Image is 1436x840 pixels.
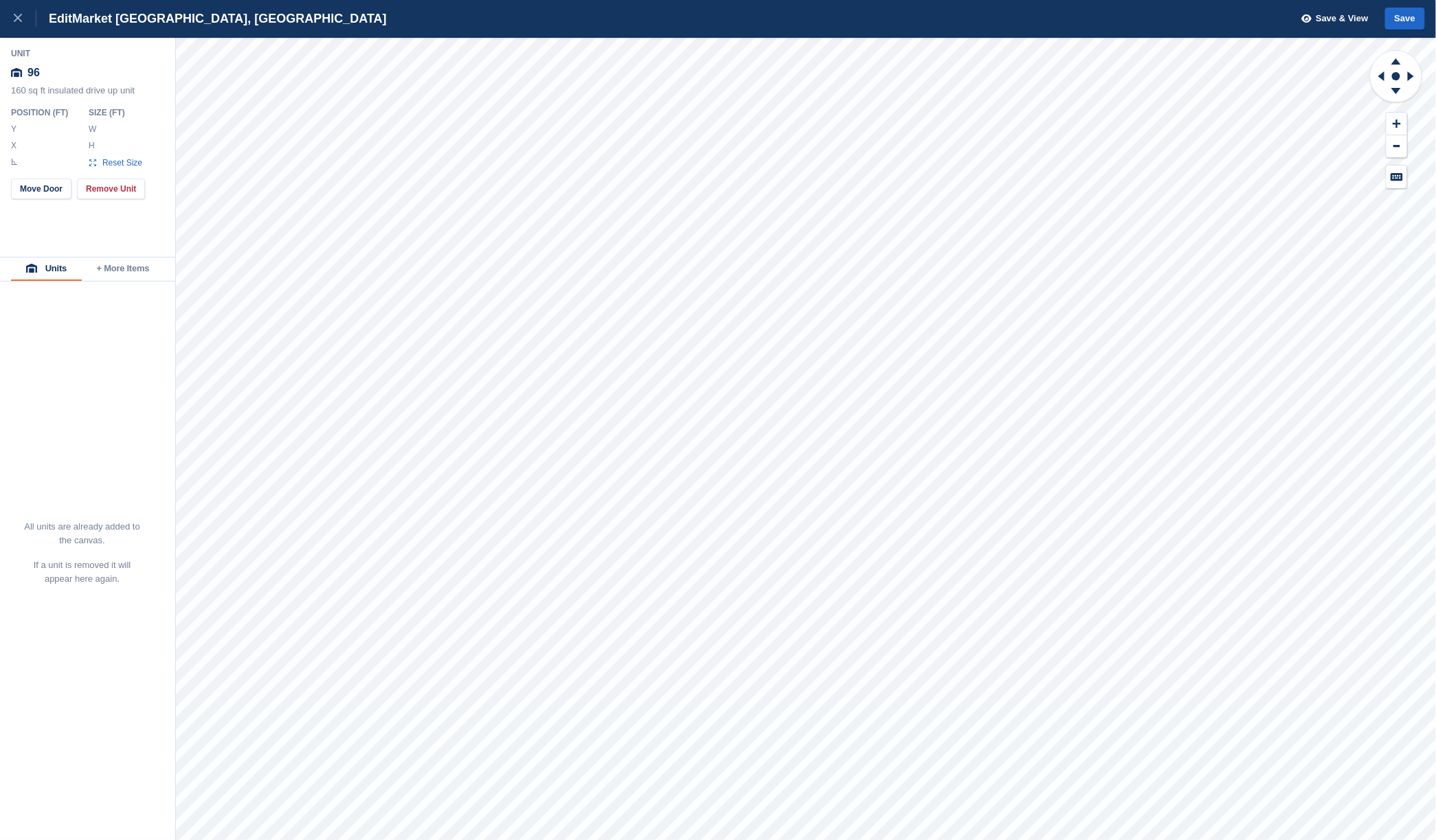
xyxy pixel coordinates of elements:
div: 96 [11,60,165,85]
span: Save & View [1316,12,1368,25]
div: 160 sq ft insulated drive up unit [11,85,165,103]
button: Save [1385,8,1425,30]
button: Save & View [1294,8,1369,30]
p: If a unit is removed it will appear here again. [23,558,141,586]
button: + More Items [82,258,164,281]
button: Zoom In [1387,113,1407,135]
label: W [89,124,96,135]
div: Position ( FT ) [11,107,78,118]
div: Size ( FT ) [89,107,149,118]
button: Remove Unit [77,179,145,199]
div: Edit Market [GEOGRAPHIC_DATA], [GEOGRAPHIC_DATA] [36,10,387,27]
button: Keyboard Shortcuts [1387,166,1407,188]
label: H [89,140,96,151]
div: Unit [11,48,165,59]
button: Zoom Out [1387,135,1407,158]
button: Move Door [11,179,71,199]
button: Units [11,258,82,281]
img: angle-icn.0ed2eb85.svg [12,159,17,165]
p: All units are already added to the canvas. [23,520,141,547]
label: Y [11,124,18,135]
label: X [11,140,18,151]
span: Reset Size [102,157,143,169]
